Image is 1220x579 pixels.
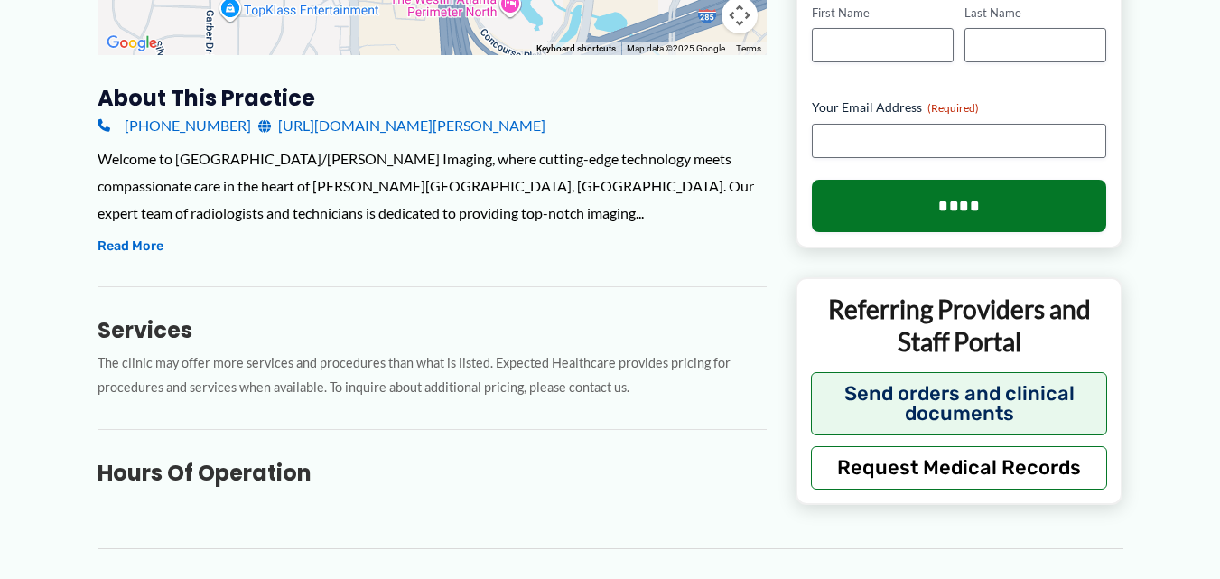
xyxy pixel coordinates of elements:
div: Welcome to [GEOGRAPHIC_DATA]/[PERSON_NAME] Imaging, where cutting-edge technology meets compassio... [98,145,767,226]
h3: About this practice [98,84,767,112]
span: Map data ©2025 Google [627,43,725,53]
a: [PHONE_NUMBER] [98,112,251,139]
img: Google [102,32,162,55]
button: Request Medical Records [811,446,1108,490]
a: Terms (opens in new tab) [736,43,761,53]
label: Last Name [964,5,1106,22]
a: Open this area in Google Maps (opens a new window) [102,32,162,55]
label: Your Email Address [812,98,1107,117]
button: Read More [98,236,163,257]
button: Keyboard shortcuts [536,42,616,55]
label: First Name [812,5,954,22]
h3: Services [98,316,767,344]
a: [URL][DOMAIN_NAME][PERSON_NAME] [258,112,545,139]
span: (Required) [927,101,979,115]
p: Referring Providers and Staff Portal [811,293,1108,359]
button: Send orders and clinical documents [811,372,1108,435]
p: The clinic may offer more services and procedures than what is listed. Expected Healthcare provid... [98,351,767,400]
h3: Hours of Operation [98,459,767,487]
